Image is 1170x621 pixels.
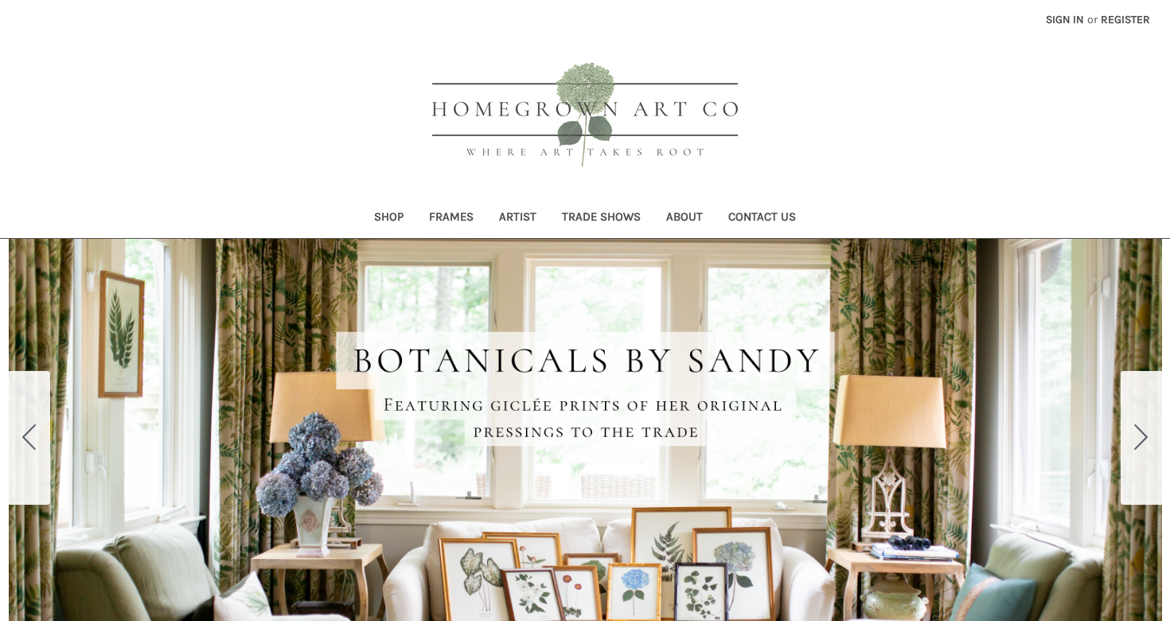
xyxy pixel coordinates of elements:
[1086,11,1099,28] span: or
[406,45,764,188] img: HOMEGROWN ART CO
[549,199,653,238] a: Trade Shows
[1121,371,1162,505] button: Go to slide 2
[9,371,50,505] button: Go to slide 5
[716,199,809,238] a: Contact Us
[361,199,416,238] a: Shop
[653,199,716,238] a: About
[486,199,549,238] a: Artist
[416,199,486,238] a: Frames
